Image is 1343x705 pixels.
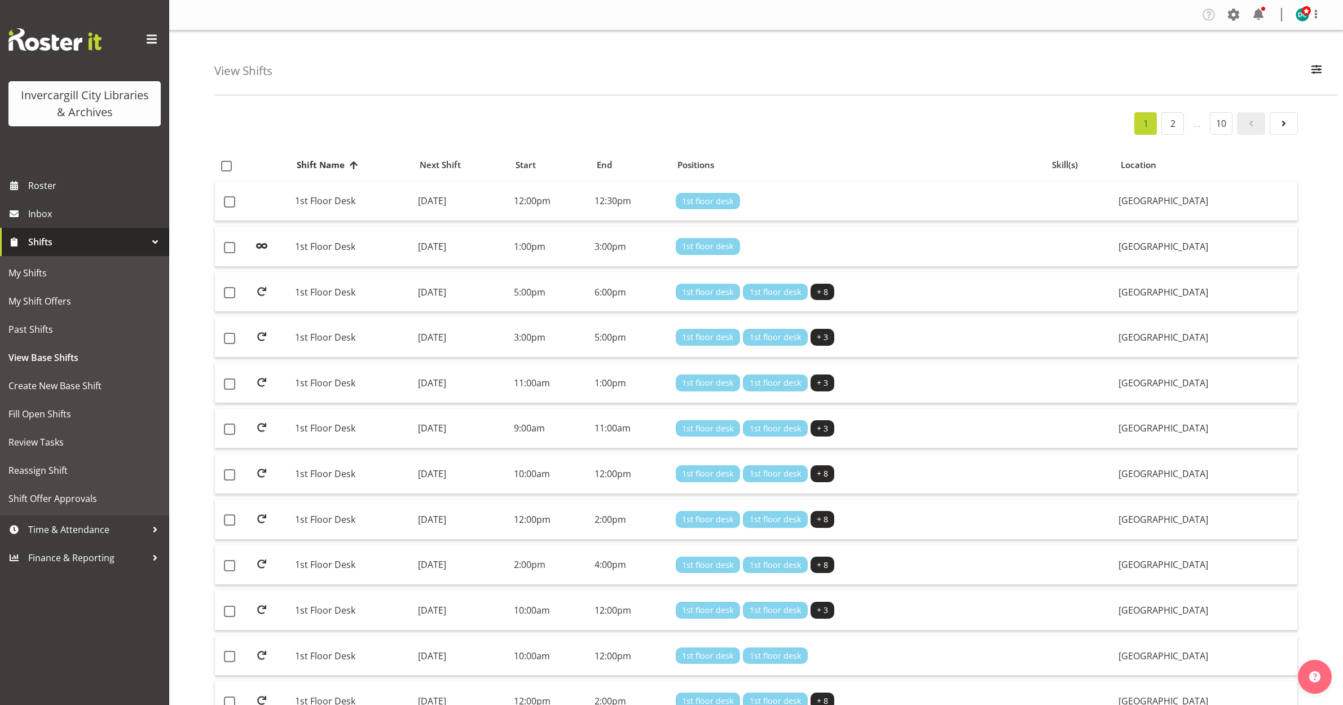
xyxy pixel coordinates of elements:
span: Next Shift [420,158,461,171]
img: Rosterit website logo [8,28,102,51]
span: 1st floor desk [682,513,734,526]
img: donald-cunningham11616.jpg [1296,8,1309,21]
td: 1st Floor Desk [290,227,413,267]
span: Fill Open Shifts [8,406,161,422]
td: 10:00am [509,636,591,676]
span: 1st floor desk [682,377,734,389]
td: 5:00pm [509,272,591,312]
span: 1st floor desk [682,240,734,253]
a: Past Shifts [3,315,166,343]
td: 3:00pm [590,227,671,267]
td: [DATE] [413,500,509,540]
span: 1st floor desk [750,331,802,343]
span: My Shift Offers [8,293,161,310]
span: + 3 [817,331,828,343]
td: 1st Floor Desk [290,182,413,222]
td: [DATE] [413,182,509,222]
span: 1st floor desk [750,468,802,480]
img: help-xxl-2.png [1309,671,1320,682]
span: + 8 [817,559,828,571]
span: [GEOGRAPHIC_DATA] [1119,377,1208,389]
td: 1:00pm [590,363,671,403]
td: 1st Floor Desk [290,409,413,449]
td: 11:00am [590,409,671,449]
td: 1:00pm [509,227,591,267]
span: Reassign Shift [8,462,161,479]
td: [DATE] [413,363,509,403]
td: 1st Floor Desk [290,636,413,676]
span: 1st floor desk [682,331,734,343]
span: 1st floor desk [682,604,734,616]
span: Review Tasks [8,434,161,451]
td: [DATE] [413,591,509,631]
a: 10 [1210,112,1232,135]
a: Review Tasks [3,428,166,456]
a: My Shifts [3,259,166,287]
span: End [597,158,612,171]
td: 2:00pm [509,545,591,585]
td: [DATE] [413,454,509,494]
span: 1st floor desk [682,195,734,208]
span: [GEOGRAPHIC_DATA] [1119,331,1208,343]
td: [DATE] [413,318,509,358]
td: 9:00am [509,409,591,449]
span: [GEOGRAPHIC_DATA] [1119,558,1208,571]
span: 1st floor desk [750,559,802,571]
span: Location [1121,158,1156,171]
span: [GEOGRAPHIC_DATA] [1119,604,1208,616]
td: [DATE] [413,636,509,676]
td: 6:00pm [590,272,671,312]
td: 1st Floor Desk [290,500,413,540]
span: 1st floor desk [750,650,802,662]
span: + 3 [817,377,828,389]
span: + 3 [817,422,828,435]
td: 4:00pm [590,545,671,585]
td: [DATE] [413,227,509,267]
a: Reassign Shift [3,456,166,484]
span: + 8 [817,286,828,298]
span: 1st floor desk [750,422,802,435]
span: [GEOGRAPHIC_DATA] [1119,650,1208,662]
span: 1st floor desk [682,650,734,662]
td: 1st Floor Desk [290,545,413,585]
div: Invercargill City Libraries & Archives [20,87,149,121]
td: 3:00pm [509,318,591,358]
span: Positions [677,158,714,171]
h4: View Shifts [214,64,272,77]
span: [GEOGRAPHIC_DATA] [1119,286,1208,298]
td: 1st Floor Desk [290,318,413,358]
td: 12:00pm [590,454,671,494]
span: + 8 [817,513,828,526]
span: [GEOGRAPHIC_DATA] [1119,422,1208,434]
span: [GEOGRAPHIC_DATA] [1119,240,1208,253]
span: Start [516,158,536,171]
span: Past Shifts [8,321,161,338]
span: My Shifts [8,265,161,281]
span: 1st floor desk [750,513,802,526]
a: My Shift Offers [3,287,166,315]
span: + 8 [817,468,828,480]
td: 5:00pm [590,318,671,358]
td: 12:00pm [590,591,671,631]
td: 1st Floor Desk [290,591,413,631]
span: [GEOGRAPHIC_DATA] [1119,195,1208,207]
span: 1st floor desk [682,286,734,298]
span: 1st floor desk [682,422,734,435]
td: 12:00pm [509,182,591,222]
td: 1st Floor Desk [290,454,413,494]
span: View Base Shifts [8,349,161,366]
td: 10:00am [509,454,591,494]
span: 1st floor desk [682,468,734,480]
td: [DATE] [413,272,509,312]
span: [GEOGRAPHIC_DATA] [1119,513,1208,526]
a: Create New Base Shift [3,372,166,400]
td: 1st Floor Desk [290,272,413,312]
td: [DATE] [413,409,509,449]
a: Fill Open Shifts [3,400,166,428]
span: [GEOGRAPHIC_DATA] [1119,468,1208,480]
span: 1st floor desk [750,604,802,616]
span: 1st floor desk [750,286,802,298]
td: [DATE] [413,545,509,585]
span: 1st floor desk [682,559,734,571]
span: + 3 [817,604,828,616]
